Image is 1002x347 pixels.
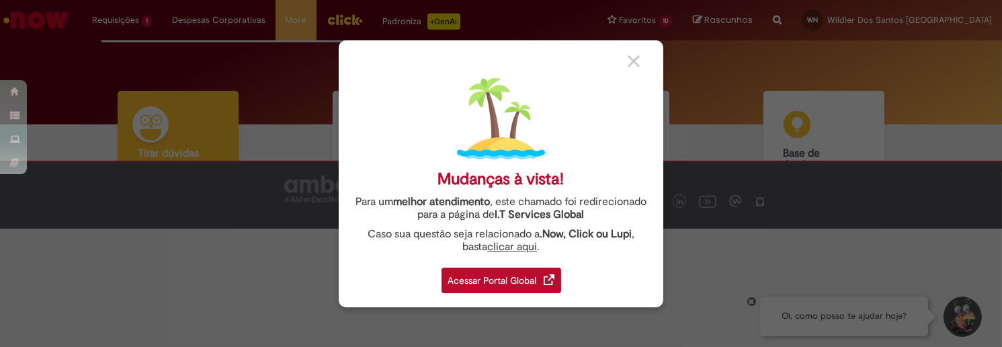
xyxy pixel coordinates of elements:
[442,268,561,293] div: Acessar Portal Global
[349,228,653,254] div: Caso sua questão seja relacionado a , basta .
[540,227,632,241] strong: .Now, Click ou Lupi
[457,75,545,163] img: island.png
[349,196,653,221] div: Para um , este chamado foi redirecionado para a página de
[544,274,554,285] img: redirect_link.png
[495,200,585,221] a: I.T Services Global
[438,169,565,189] div: Mudanças à vista!
[442,260,561,293] a: Acessar Portal Global
[393,195,490,208] strong: melhor atendimento
[628,55,640,67] img: close_button_grey.png
[487,233,537,254] a: clicar aqui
